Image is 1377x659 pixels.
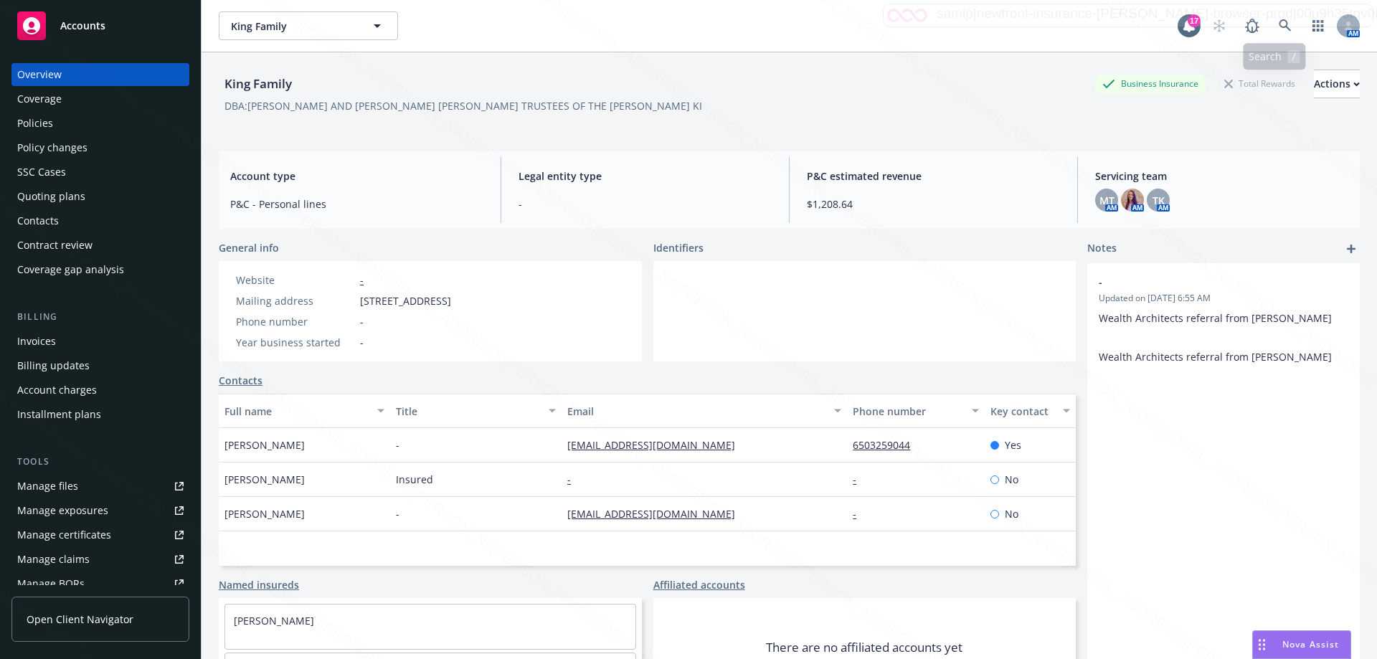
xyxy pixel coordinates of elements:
span: No [1005,506,1018,521]
div: Coverage [17,87,62,110]
div: Contract review [17,234,93,257]
div: Drag to move [1253,631,1271,658]
div: Website [236,272,354,288]
button: Full name [219,394,390,428]
a: Named insureds [219,577,299,592]
a: Billing updates [11,354,189,377]
span: Account type [230,169,483,184]
span: Open Client Navigator [27,612,133,627]
a: Coverage gap analysis [11,258,189,281]
a: - [853,473,868,486]
span: Insured [396,472,433,487]
div: Manage exposures [17,499,108,522]
a: Switch app [1304,11,1333,40]
button: King Family [219,11,398,40]
a: Manage exposures [11,499,189,522]
a: - [853,507,868,521]
span: TK [1153,193,1165,208]
div: Total Rewards [1217,75,1302,93]
div: SSC Cases [17,161,66,184]
span: Identifiers [653,240,704,255]
span: [STREET_ADDRESS] [360,293,451,308]
p: Wealth Architects referral from [PERSON_NAME] [1099,349,1348,364]
a: add [1343,240,1360,257]
button: Nova Assist [1252,630,1351,659]
a: [EMAIL_ADDRESS][DOMAIN_NAME] [567,507,747,521]
span: [PERSON_NAME] [224,472,305,487]
div: Quoting plans [17,185,85,208]
div: DBA: [PERSON_NAME] AND [PERSON_NAME] [PERSON_NAME] TRUSTEES OF THE [PERSON_NAME] KI [224,98,702,113]
button: Actions [1314,70,1360,98]
span: P&C estimated revenue [807,169,1060,184]
span: - [1099,275,1311,290]
span: Notes [1087,240,1117,257]
a: Start snowing [1205,11,1234,40]
span: - [360,314,364,329]
span: - [396,506,399,521]
a: 6503259044 [853,438,922,452]
div: Phone number [853,404,962,419]
div: Business Insurance [1095,75,1206,93]
div: Contacts [17,209,59,232]
a: Manage BORs [11,572,189,595]
a: Report a Bug [1238,11,1267,40]
span: Updated on [DATE] 6:55 AM [1099,292,1348,305]
div: Billing [11,310,189,324]
div: Email [567,404,825,419]
span: There are no affiliated accounts yet [766,639,962,656]
div: Tools [11,455,189,469]
div: Installment plans [17,403,101,426]
span: Servicing team [1095,169,1348,184]
span: [PERSON_NAME] [224,437,305,452]
span: Nova Assist [1282,638,1339,650]
div: Overview [17,63,62,86]
a: Account charges [11,379,189,402]
a: SSC Cases [11,161,189,184]
a: Manage certificates [11,523,189,546]
div: Coverage gap analysis [17,258,124,281]
span: King Family [231,19,355,34]
a: Contacts [219,373,262,388]
span: Yes [1005,437,1021,452]
button: Email [562,394,847,428]
a: Search [1271,11,1300,40]
img: photo [1121,189,1144,212]
span: - [519,196,772,212]
a: Affiliated accounts [653,577,745,592]
button: Phone number [847,394,984,428]
span: P&C - Personal lines [230,196,483,212]
div: Key contact [990,404,1054,419]
div: Billing updates [17,354,90,377]
div: Policies [17,112,53,135]
a: [PERSON_NAME] [234,614,314,627]
div: Invoices [17,330,56,353]
p: Wealth Architects referral from [PERSON_NAME] [1099,310,1348,326]
span: - [396,437,399,452]
a: Coverage [11,87,189,110]
div: Phone number [236,314,354,329]
span: [PERSON_NAME] [224,506,305,521]
div: Manage files [17,475,78,498]
span: Accounts [60,20,105,32]
span: General info [219,240,279,255]
button: Title [390,394,562,428]
div: King Family [219,75,298,93]
a: - [360,273,364,287]
a: Policies [11,112,189,135]
div: Mailing address [236,293,354,308]
a: [EMAIL_ADDRESS][DOMAIN_NAME] [567,438,747,452]
a: Manage claims [11,548,189,571]
a: Contract review [11,234,189,257]
a: Contacts [11,209,189,232]
a: Installment plans [11,403,189,426]
span: $1,208.64 [807,196,1060,212]
span: Legal entity type [519,169,772,184]
div: 17 [1188,14,1201,27]
a: Overview [11,63,189,86]
div: Manage claims [17,548,90,571]
div: Full name [224,404,369,419]
a: Manage files [11,475,189,498]
div: Manage certificates [17,523,111,546]
a: Invoices [11,330,189,353]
